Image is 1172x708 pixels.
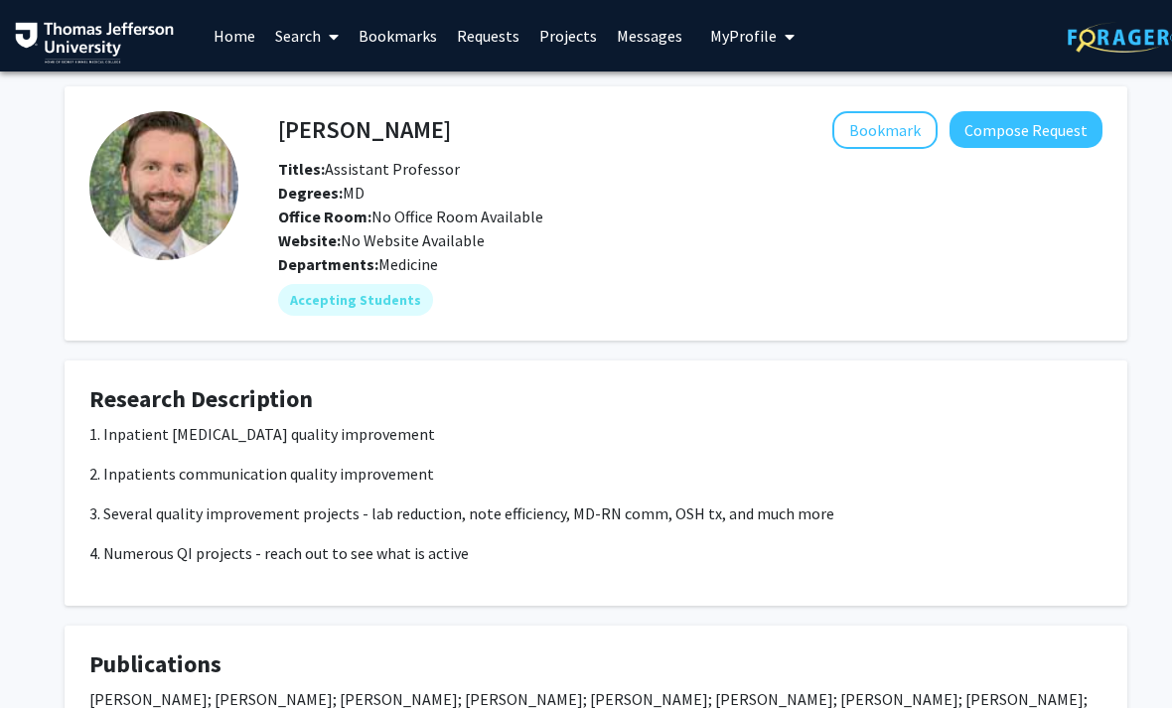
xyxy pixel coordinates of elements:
b: Departments: [278,254,378,274]
button: Add Alan Kubey to Bookmarks [832,111,938,149]
b: Degrees: [278,183,343,203]
p: 3. Several quality improvement projects - lab reduction, note efficiency, MD-RN comm, OSH tx, and... [89,501,1102,525]
span: Assistant Professor [278,159,460,179]
span: My Profile [710,26,777,46]
img: Profile Picture [89,111,238,260]
a: Requests [447,1,529,71]
button: Compose Request to Alan Kubey [950,111,1102,148]
b: Website: [278,230,341,250]
h4: Publications [89,650,1102,679]
span: MD [278,183,365,203]
a: Bookmarks [349,1,447,71]
a: Projects [529,1,607,71]
h4: [PERSON_NAME] [278,111,451,148]
p: 1. Inpatient [MEDICAL_DATA] quality improvement [89,422,1102,446]
a: Home [204,1,265,71]
p: 2. Inpatients communication quality improvement [89,462,1102,486]
span: Medicine [378,254,438,274]
b: Office Room: [278,207,371,226]
mat-chip: Accepting Students [278,284,433,316]
a: Search [265,1,349,71]
h4: Research Description [89,385,1102,414]
img: Thomas Jefferson University Logo [15,22,174,64]
a: Messages [607,1,692,71]
b: Titles: [278,159,325,179]
p: 4. Numerous QI projects - reach out to see what is active [89,541,1102,565]
span: No Office Room Available [278,207,543,226]
span: No Website Available [278,230,485,250]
